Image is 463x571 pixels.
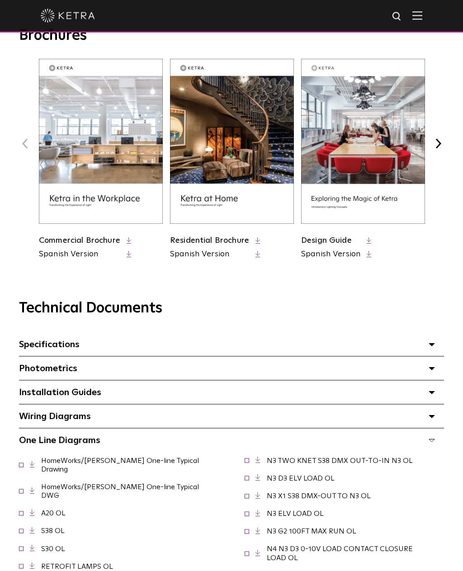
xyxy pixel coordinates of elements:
[170,249,249,260] a: Spanish Version
[267,545,413,561] a: N4 N3 D3 0-10V LOAD CONTACT CLOSURE LOAD OL
[392,11,403,23] img: search icon
[301,237,352,245] a: Design Guide
[19,300,444,317] h3: Technical Documents
[170,59,294,224] img: residential_brochure_thumbnail
[41,527,65,534] a: S38 OL
[19,27,444,46] h3: Brochures
[301,59,425,224] img: design_brochure_thumbnail
[19,436,100,445] span: One Line Diagrams
[41,483,199,499] a: HomeWorks/[PERSON_NAME] One-line Typical DWG
[267,457,413,464] a: N3 TWO KNET S38 DMX OUT-TO-IN N3 OL
[19,340,80,349] span: Specifications
[19,138,31,150] button: Previous
[41,563,113,570] a: RETROFIT LAMPS OL
[267,510,324,517] a: N3 ELV LOAD OL
[267,475,335,482] a: N3 D3 ELV LOAD OL
[170,237,249,245] a: Residential Brochure
[19,412,91,421] span: Wiring Diagrams
[267,492,371,500] a: N3 X1 S38 DMX-OUT TO N3 OL
[432,138,444,150] button: Next
[267,528,356,535] a: N3 G2 100FT MAX RUN OL
[19,388,101,397] span: Installation Guides
[39,249,120,260] a: Spanish Version
[41,545,65,552] a: S30 OL
[41,9,95,23] img: ketra-logo-2019-white
[412,11,422,20] img: Hamburger%20Nav.svg
[41,457,199,473] a: HomeWorks/[PERSON_NAME] One-line Typical Drawing
[301,249,360,260] a: Spanish Version
[39,237,120,245] a: Commercial Brochure
[19,364,77,373] span: Photometrics
[39,59,163,224] img: commercial_brochure_thumbnail
[41,510,66,517] a: A20 OL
